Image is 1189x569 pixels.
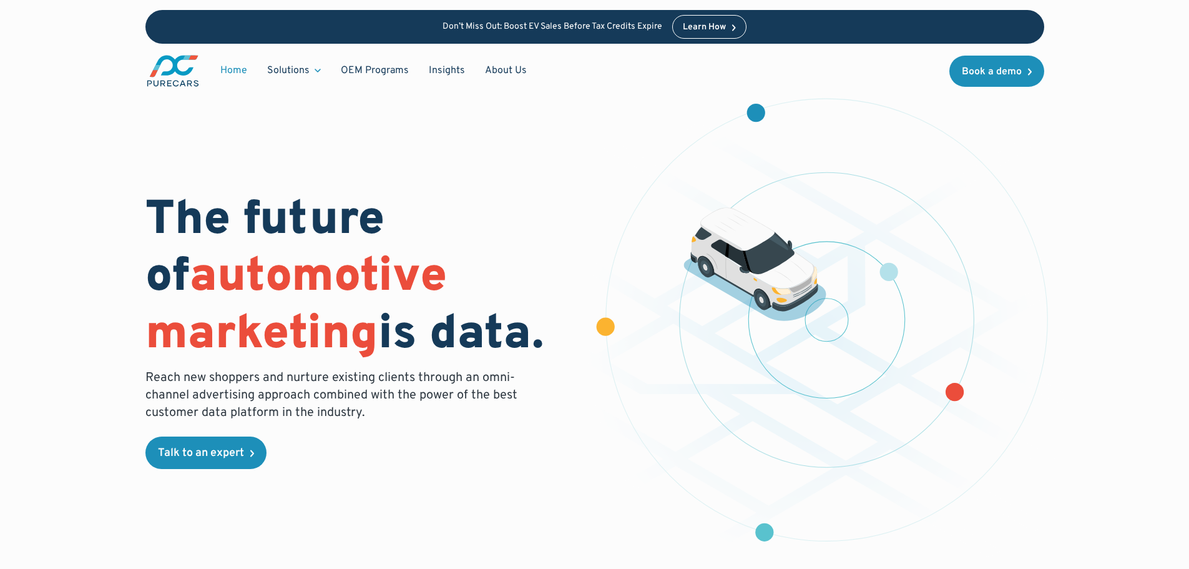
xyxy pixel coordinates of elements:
img: illustration of a vehicle [683,207,827,321]
img: purecars logo [145,54,200,88]
div: Book a demo [962,67,1022,77]
a: Insights [419,59,475,82]
p: Don’t Miss Out: Boost EV Sales Before Tax Credits Expire [443,22,662,32]
p: Reach new shoppers and nurture existing clients through an omni-channel advertising approach comb... [145,369,525,422]
a: Learn How [672,15,746,39]
a: OEM Programs [331,59,419,82]
div: Solutions [257,59,331,82]
div: Learn How [683,23,726,32]
h1: The future of is data. [145,193,580,364]
a: Home [210,59,257,82]
a: About Us [475,59,537,82]
a: main [145,54,200,88]
a: Book a demo [949,56,1044,87]
a: Talk to an expert [145,437,267,469]
span: automotive marketing [145,248,447,365]
div: Talk to an expert [158,448,244,459]
div: Solutions [267,64,310,77]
